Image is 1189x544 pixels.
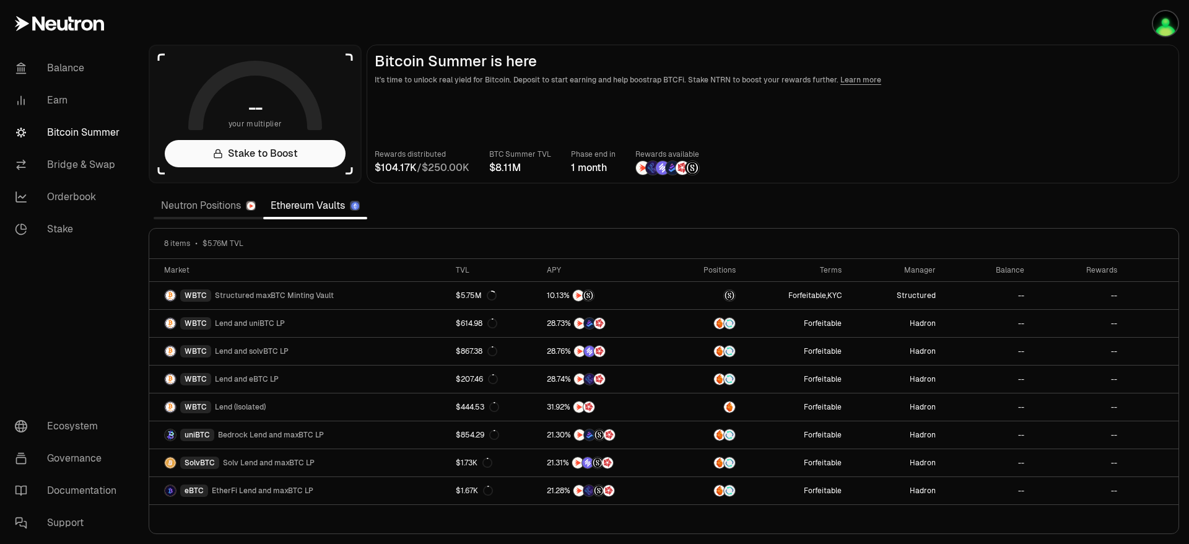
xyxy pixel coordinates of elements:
button: NTRNBedrock DiamondsMars Fragments [547,317,662,330]
button: NTRNStructured Points [547,289,662,302]
a: -- [1032,449,1125,476]
a: Bridge & Swap [5,149,134,181]
a: NTRNEtherFi PointsMars Fragments [539,366,669,393]
a: $614.98 [448,310,539,337]
a: Governance [5,442,134,475]
a: -- [943,393,1032,421]
button: NTRNBedrock DiamondsStructured PointsMars Fragments [547,429,662,441]
a: $5.75M [448,282,539,309]
div: $1.67K [456,486,493,496]
a: Structured [849,282,943,309]
button: Forfeitable [804,486,842,496]
a: AmberSupervault [669,366,743,393]
img: Amber [714,485,725,496]
img: Amber [724,401,735,413]
div: TVL [456,265,532,275]
a: WBTC LogoWBTCLend and eBTC LP [149,366,448,393]
a: Forfeitable [743,310,850,337]
div: Manager [856,265,935,275]
a: Balance [5,52,134,84]
img: Supervault [724,429,735,441]
a: uniBTC LogouniBTCBedrock Lend and maxBTC LP [149,421,448,449]
img: Bedrock Diamonds [584,429,595,441]
img: Solv Points [584,346,595,357]
img: NTRN [573,401,585,413]
div: uniBTC [180,429,214,441]
img: Solv Points [656,161,669,175]
img: WBTC Logo [165,374,176,385]
div: $867.38 [456,346,497,356]
div: WBTC [180,317,211,330]
div: $1.73K [456,458,492,468]
a: NTRNStructured Points [539,282,669,309]
a: Support [5,507,134,539]
img: WBTC Logo [165,290,176,301]
span: Lend and solvBTC LP [215,346,289,356]
a: -- [943,366,1032,393]
button: Forfeitable [804,402,842,412]
a: -- [943,282,1032,309]
img: WBTC Logo [165,346,176,357]
a: NTRNMars Fragments [539,393,669,421]
span: EtherFi Lend and maxBTC LP [212,486,313,496]
div: eBTC [180,485,208,497]
a: eBTC LogoeBTCEtherFi Lend and maxBTC LP [149,477,448,504]
a: AmberSupervault [669,449,743,476]
img: Solv Points [582,457,593,468]
img: 2022_2 [1153,11,1178,36]
img: Mars Fragments [603,485,614,496]
a: Forfeitable [743,477,850,504]
a: AmberSupervault [669,421,743,449]
span: 8 items [164,239,190,248]
a: $207.46 [448,366,539,393]
a: Documentation [5,475,134,507]
a: SolvBTC LogoSolvBTCSolv Lend and maxBTC LP [149,449,448,476]
button: Forfeitable [804,346,842,356]
a: Learn more [840,75,881,85]
a: WBTC LogoWBTCLend (Isolated) [149,393,448,421]
a: -- [943,338,1032,365]
a: Hadron [849,366,943,393]
img: Ethereum Logo [351,202,359,210]
div: $444.53 [456,402,499,412]
img: Neutron Logo [247,202,255,210]
img: NTRN [574,429,585,441]
a: NTRNBedrock DiamondsStructured PointsMars Fragments [539,421,669,449]
a: $1.73K [448,449,539,476]
a: -- [1032,366,1125,393]
a: Bitcoin Summer [5,116,134,149]
button: NTRNEtherFi PointsMars Fragments [547,373,662,385]
span: Lend and uniBTC LP [215,318,285,328]
div: SolvBTC [180,457,219,469]
a: Orderbook [5,181,134,213]
a: -- [1032,393,1125,421]
a: Forfeitable [743,421,850,449]
button: NTRNSolv PointsMars Fragments [547,345,662,358]
a: NTRNBedrock DiamondsMars Fragments [539,310,669,337]
a: Hadron [849,449,943,476]
span: $5.76M TVL [203,239,243,248]
img: Structured Points [592,457,603,468]
img: Supervault [724,318,735,329]
img: WBTC Logo [165,401,176,413]
p: Rewards distributed [375,148,469,160]
a: maxBTC [669,282,743,309]
button: AmberSupervault [677,429,735,441]
img: Structured Points [583,290,594,301]
span: Lend (Isolated) [215,402,266,412]
div: WBTC [180,345,211,358]
button: Forfeitable [804,458,842,468]
img: Mars Fragments [594,318,605,329]
img: Mars Fragments [676,161,689,175]
a: -- [943,449,1032,476]
div: $854.29 [456,430,499,440]
img: Mars Fragments [602,457,613,468]
img: Supervault [724,457,735,468]
button: Forfeitable [804,430,842,440]
img: Structured Points [593,485,604,496]
a: -- [943,421,1032,449]
button: AmberSupervault [677,317,735,330]
div: Market [164,265,441,275]
a: Hadron [849,393,943,421]
img: NTRN [574,318,585,329]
